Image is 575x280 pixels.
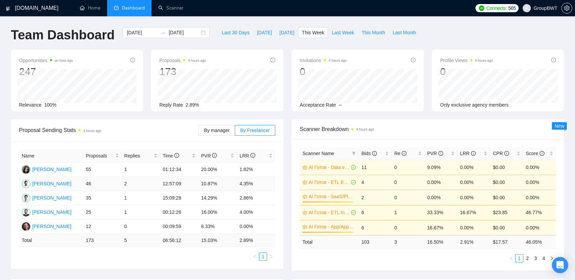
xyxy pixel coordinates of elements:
button: left [251,253,259,261]
span: Profile Views [440,56,493,64]
div: [PERSON_NAME] [32,194,71,202]
td: 2.91 % [457,235,490,248]
td: 46.05 % [523,235,556,248]
span: left [253,255,257,259]
button: right [267,253,275,261]
span: Proposal Sending Stats [19,126,198,134]
a: AI Готов - App/Application [309,223,354,230]
span: This Month [362,29,385,36]
div: Open Intercom Messenger [552,257,568,273]
span: info-circle [540,151,544,156]
td: 5 [122,234,160,247]
li: Previous Page [507,254,515,262]
div: [PERSON_NAME] [32,180,71,187]
span: check-circle [351,180,356,185]
li: Next Page [267,253,275,261]
span: to [160,30,166,35]
td: 15:09:28 [160,191,198,205]
td: 1 [391,205,424,220]
td: 1 [122,205,160,220]
span: filter [352,151,356,155]
td: 1 [122,163,160,177]
th: Name [19,149,83,163]
span: [DATE] [279,29,294,36]
td: 4 [359,175,391,190]
time: 4 hours ago [188,59,206,62]
button: Last Month [389,27,420,38]
span: user [524,6,529,11]
a: AI Готов - ETL Intermediate [309,209,350,216]
span: -- [339,102,342,108]
td: 4.35% [237,177,275,191]
td: 0 [391,160,424,175]
td: $23.85 [490,205,523,220]
span: info-circle [471,151,476,156]
time: 4 hours ago [329,59,347,62]
span: swap-right [160,30,166,35]
td: 25 [83,205,122,220]
span: crown [302,194,307,199]
td: 0 [391,175,424,190]
a: AI Готов - SaaS/Platform [309,193,354,200]
td: 16.50 % [424,235,457,248]
span: right [550,256,554,260]
td: 35 [83,191,122,205]
span: info-circle [271,58,275,62]
span: 565 [508,4,516,12]
img: VZ [22,222,30,231]
a: 1 [259,253,267,260]
td: Total [300,235,359,248]
span: Bids [361,151,377,156]
span: info-circle [551,58,556,62]
td: 1 [122,191,160,205]
button: setting [561,3,572,14]
div: 0 [440,65,493,78]
span: PVR [201,153,217,158]
span: Only exclusive agency members [440,102,509,108]
span: crown [302,210,307,215]
span: Last Week [332,29,354,36]
span: left [509,256,513,260]
span: info-circle [504,151,509,156]
td: 3 [391,235,424,248]
img: SK [22,165,30,174]
td: 11 [359,160,391,175]
td: 12 [83,220,122,234]
button: This Month [358,27,389,38]
button: Last 30 Days [218,27,253,38]
div: [PERSON_NAME] [32,208,71,216]
span: Reply Rate [159,102,183,108]
li: Previous Page [251,253,259,261]
td: Total [19,234,83,247]
div: 0 [300,65,347,78]
td: 0 [391,220,424,235]
li: Next Page [548,254,556,262]
td: 6 [359,220,391,235]
td: 0.00% [523,175,556,190]
td: 6 [359,205,391,220]
span: info-circle [250,153,255,158]
span: right [269,255,273,259]
td: 14.29% [198,191,237,205]
th: Replies [122,149,160,163]
td: 0.00% [523,160,556,175]
a: setting [561,5,572,11]
span: Acceptance Rate [300,102,336,108]
td: 0.00% [424,190,457,205]
img: OB [22,208,30,217]
td: 0.00% [457,175,490,190]
img: upwork-logo.png [479,5,484,11]
a: searchScanner [158,5,184,11]
time: an hour ago [55,59,73,62]
span: info-circle [130,58,135,62]
td: 12:57:09 [160,177,198,191]
td: $0.00 [490,220,523,235]
td: 1.82% [237,163,275,177]
button: [DATE] [253,27,276,38]
h1: Team Dashboard [11,27,115,43]
span: crown [302,224,307,229]
td: 0.00% [237,220,275,234]
a: SK[PERSON_NAME] [22,166,71,172]
span: New [555,123,564,129]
